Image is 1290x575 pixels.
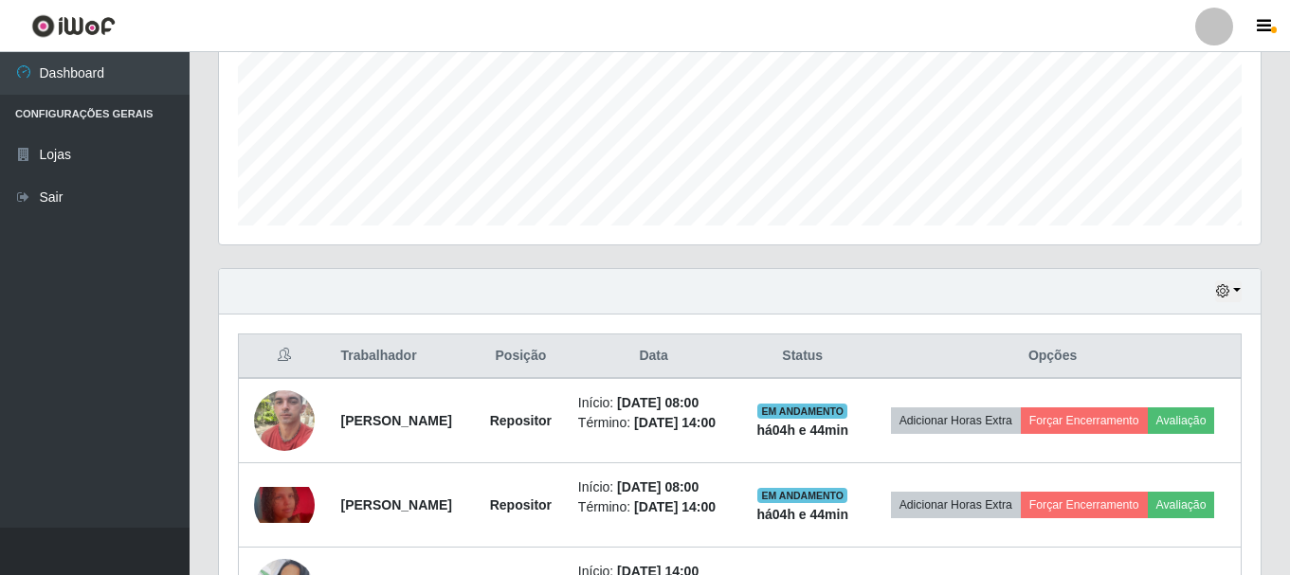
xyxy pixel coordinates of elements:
li: Início: [578,477,730,497]
button: Avaliação [1148,407,1215,434]
th: Status [740,334,864,379]
time: [DATE] 08:00 [617,479,699,494]
button: Avaliação [1148,492,1215,518]
strong: há 04 h e 44 min [756,507,848,522]
button: Forçar Encerramento [1021,407,1148,434]
time: [DATE] 14:00 [634,415,716,430]
th: Data [567,334,741,379]
strong: Repositor [490,497,552,512]
th: Posição [475,334,567,379]
span: EM ANDAMENTO [757,404,847,419]
button: Adicionar Horas Extra [891,492,1021,518]
li: Término: [578,413,730,433]
strong: [PERSON_NAME] [340,413,451,428]
li: Início: [578,393,730,413]
span: EM ANDAMENTO [757,488,847,503]
button: Forçar Encerramento [1021,492,1148,518]
strong: [PERSON_NAME] [340,497,451,512]
img: CoreUI Logo [31,14,116,38]
img: 1745337138918.jpeg [254,380,315,460]
strong: Repositor [490,413,552,428]
time: [DATE] 08:00 [617,395,699,410]
li: Término: [578,497,730,517]
time: [DATE] 14:00 [634,499,716,514]
th: Opções [864,334,1241,379]
img: 1704220129324.jpeg [254,487,315,524]
button: Adicionar Horas Extra [891,407,1021,434]
strong: há 04 h e 44 min [756,422,848,438]
th: Trabalhador [329,334,474,379]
